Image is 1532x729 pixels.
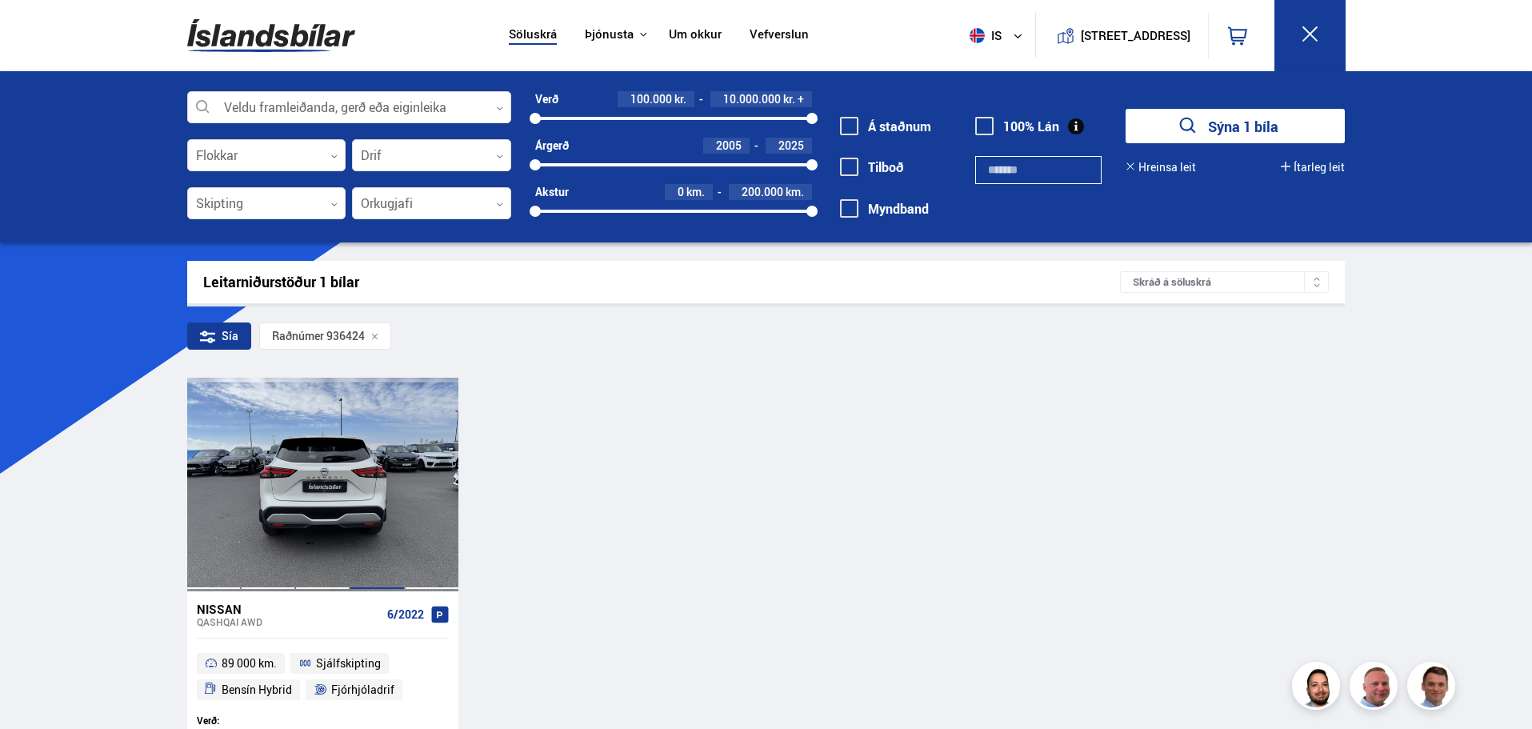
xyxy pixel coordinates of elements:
[1044,13,1199,58] a: [STREET_ADDRESS]
[970,28,985,43] img: svg+xml;base64,PHN2ZyB4bWxucz0iaHR0cDovL3d3dy53My5vcmcvMjAwMC9zdmciIHdpZHRoPSI1MTIiIGhlaWdodD0iNT...
[840,119,931,134] label: Á staðnum
[222,680,292,699] span: Bensín Hybrid
[840,202,929,216] label: Myndband
[1294,664,1342,712] img: nhp88E3Fdnt1Opn2.png
[509,27,557,44] a: Söluskrá
[197,616,381,627] div: Qashqai AWD
[786,186,804,198] span: km.
[387,608,424,621] span: 6/2022
[963,12,1035,59] button: is
[630,91,672,106] span: 100.000
[331,680,394,699] span: Fjórhjóladrif
[783,93,795,106] span: kr.
[963,28,1003,43] span: is
[535,186,569,198] div: Akstur
[197,715,323,727] div: Verð:
[840,160,904,174] label: Tilboð
[585,27,634,42] button: Þjónusta
[203,274,1121,290] div: Leitarniðurstöður 1 bílar
[723,91,781,106] span: 10.000.000
[778,138,804,153] span: 2025
[975,119,1059,134] label: 100% Lán
[222,654,277,673] span: 89 000 km.
[187,10,355,62] img: G0Ugv5HjCgRt.svg
[1126,161,1196,174] button: Hreinsa leit
[686,186,705,198] span: km.
[742,184,783,199] span: 200.000
[197,602,381,616] div: Nissan
[535,93,558,106] div: Verð
[1126,109,1345,143] button: Sýna 1 bíla
[272,330,365,342] span: Raðnúmer 936424
[1120,271,1329,293] div: Skráð á söluskrá
[674,93,686,106] span: kr.
[798,93,804,106] span: +
[750,27,809,44] a: Vefverslun
[316,654,381,673] span: Sjálfskipting
[535,139,569,152] div: Árgerð
[1352,664,1400,712] img: siFngHWaQ9KaOqBr.png
[1410,664,1458,712] img: FbJEzSuNWCJXmdc-.webp
[669,27,722,44] a: Um okkur
[678,184,684,199] span: 0
[716,138,742,153] span: 2005
[187,322,251,350] div: Sía
[1087,29,1185,42] button: [STREET_ADDRESS]
[1281,161,1345,174] button: Ítarleg leit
